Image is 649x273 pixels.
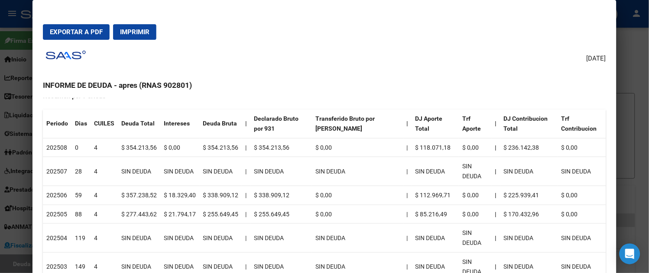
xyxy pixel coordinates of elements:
td: 202504 [43,224,71,253]
td: $ 354.213,56 [118,138,160,157]
span: Exportar a PDF [50,28,103,36]
td: 4 [91,224,118,253]
td: 202506 [43,186,71,205]
td: $ 0,00 [558,186,606,205]
th: Transferido Bruto por [PERSON_NAME] [312,109,403,138]
td: SIN DEUDA [118,224,160,253]
td: 202505 [43,205,71,224]
td: $ 255.649,45 [199,205,242,224]
td: 119 [71,224,91,253]
th: Declarado Bruto por 931 [250,109,312,138]
td: | [242,138,250,157]
td: $ 18.329,40 [160,186,199,205]
th: | [403,109,412,138]
td: SIN DEUDA [250,157,312,186]
td: SIN DEUDA [199,224,242,253]
td: SIN DEUDA [199,157,242,186]
h3: INFORME DE DEUDA - apres (RNAS 902801) [43,80,606,91]
td: $ 354.213,56 [250,138,312,157]
th: Dias [71,109,91,138]
td: 4 [91,205,118,224]
td: SIN DEUDA [459,157,491,186]
td: SIN DEUDA [500,157,558,186]
th: | [492,157,500,186]
th: | [492,138,500,157]
td: | [403,157,412,186]
td: 202508 [43,138,71,157]
td: $ 338.909,12 [199,186,242,205]
td: SIN DEUDA [160,157,199,186]
div: Open Intercom Messenger [620,244,640,264]
td: 59 [71,186,91,205]
th: | [492,186,500,205]
td: SIN DEUDA [250,224,312,253]
span: [DATE] [587,54,606,64]
td: $ 255.649,45 [250,205,312,224]
td: $ 338.909,12 [250,186,312,205]
td: | [242,224,250,253]
td: $ 357.238,52 [118,186,160,205]
td: $ 0,00 [558,205,606,224]
td: $ 225.939,41 [500,186,558,205]
td: $ 118.071,18 [412,138,459,157]
td: $ 0,00 [558,138,606,157]
td: $ 112.969,71 [412,186,459,205]
td: | [403,205,412,224]
span: Imprimir [120,28,149,36]
td: $ 0,00 [160,138,199,157]
th: Intereses [160,109,199,138]
td: SIN DEUDA [412,157,459,186]
th: Trf Aporte [459,109,491,138]
th: Periodo [43,109,71,138]
td: SIN DEUDA [118,157,160,186]
td: $ 354.213,56 [199,138,242,157]
th: DJ Aporte Total [412,109,459,138]
td: 4 [91,157,118,186]
td: SIN DEUDA [312,224,403,253]
td: $ 0,00 [312,186,403,205]
td: $ 0,00 [312,205,403,224]
td: | [403,224,412,253]
td: $ 0,00 [312,138,403,157]
td: $ 277.443,62 [118,205,160,224]
td: $ 0,00 [459,138,491,157]
td: SIN DEUDA [558,157,606,186]
th: Trf Contribucion [558,109,606,138]
td: 202507 [43,157,71,186]
td: 88 [71,205,91,224]
td: | [242,205,250,224]
td: SIN DEUDA [160,224,199,253]
td: | [403,138,412,157]
th: | [242,109,250,138]
td: $ 0,00 [459,205,491,224]
td: | [403,186,412,205]
td: SIN DEUDA [312,157,403,186]
td: SIN DEUDA [558,224,606,253]
td: SIN DEUDA [500,224,558,253]
td: $ 170.432,96 [500,205,558,224]
td: SIN DEUDA [412,224,459,253]
td: 28 [71,157,91,186]
th: Deuda Bruta [199,109,242,138]
td: $ 85.216,49 [412,205,459,224]
td: $ 236.142,38 [500,138,558,157]
th: Deuda Total [118,109,160,138]
td: 4 [91,138,118,157]
th: | [492,205,500,224]
td: | [242,186,250,205]
td: 4 [91,186,118,205]
td: 0 [71,138,91,157]
td: SIN DEUDA [459,224,491,253]
th: DJ Contribucion Total [500,109,558,138]
th: CUILES [91,109,118,138]
button: Imprimir [113,24,156,40]
button: Exportar a PDF [43,24,110,40]
th: | [492,109,500,138]
td: $ 0,00 [459,186,491,205]
th: | [492,224,500,253]
td: $ 21.794,17 [160,205,199,224]
td: | [242,157,250,186]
